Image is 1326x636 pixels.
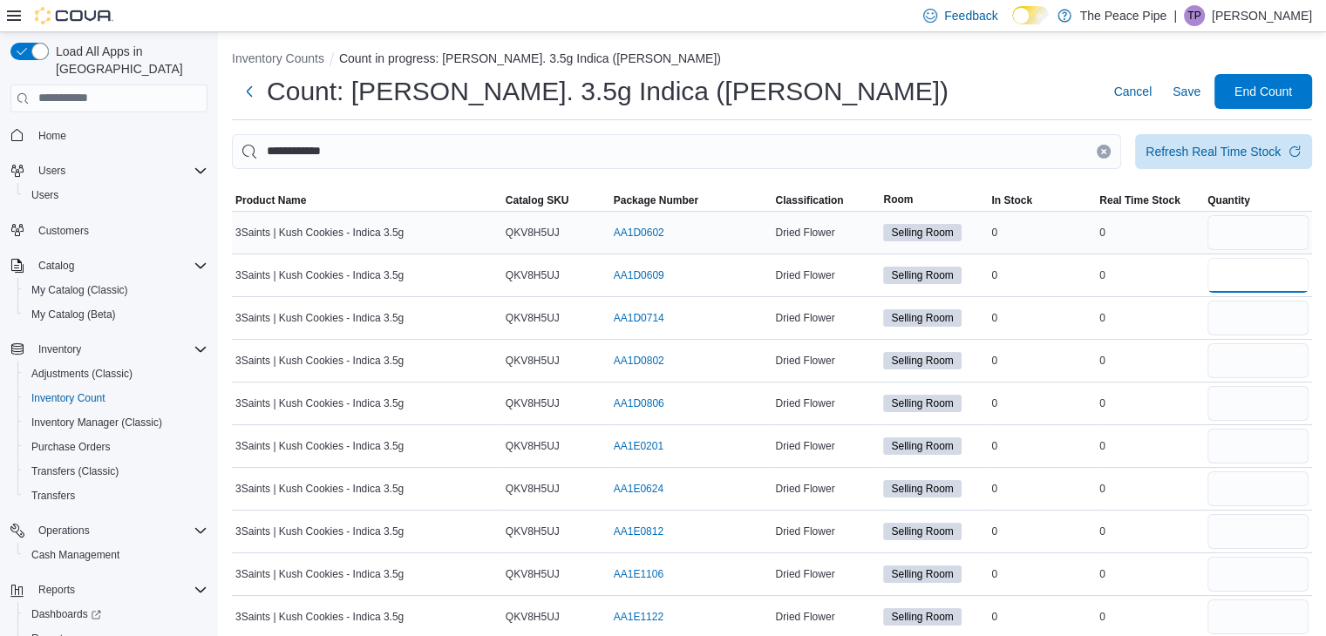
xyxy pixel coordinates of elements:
span: Adjustments (Classic) [24,363,207,384]
span: Selling Room [883,309,961,327]
span: Selling Room [883,267,961,284]
button: Save [1166,74,1207,109]
a: AA1D0806 [614,396,664,410]
button: Inventory Counts [232,51,324,65]
div: 0 [988,222,1096,243]
div: 0 [988,478,1096,499]
span: Catalog [38,259,74,273]
nav: An example of EuiBreadcrumbs [232,50,1312,71]
span: Inventory [31,339,207,360]
a: AA1E0812 [614,524,663,538]
span: Package Number [614,193,698,207]
a: AA1D0609 [614,268,664,282]
div: 0 [1096,393,1204,414]
span: QKV8H5UJ [506,311,560,325]
div: 0 [988,436,1096,457]
button: Operations [3,518,214,543]
button: Refresh Real Time Stock [1135,134,1312,169]
div: Taylor Peters [1184,5,1205,26]
span: Inventory Manager (Classic) [31,416,162,430]
button: Transfers (Classic) [17,459,214,484]
span: QKV8H5UJ [506,610,560,624]
button: End Count [1214,74,1312,109]
button: Next [232,74,267,109]
span: Inventory Count [31,391,105,405]
span: My Catalog (Classic) [31,283,128,297]
span: 3Saints | Kush Cookies - Indica 3.5g [235,439,404,453]
span: Save [1173,83,1200,100]
span: 3Saints | Kush Cookies - Indica 3.5g [235,226,404,240]
span: Load All Apps in [GEOGRAPHIC_DATA] [49,43,207,78]
span: Selling Room [883,608,961,626]
p: The Peace Pipe [1080,5,1167,26]
button: Cash Management [17,543,214,567]
span: QKV8H5UJ [506,354,560,368]
span: Dried Flower [775,268,834,282]
span: Home [38,129,66,143]
span: Selling Room [883,224,961,241]
button: Users [31,160,72,181]
span: QKV8H5UJ [506,396,560,410]
span: 3Saints | Kush Cookies - Indica 3.5g [235,268,404,282]
span: My Catalog (Beta) [24,304,207,325]
p: [PERSON_NAME] [1212,5,1312,26]
div: 0 [988,308,1096,328]
span: 3Saints | Kush Cookies - Indica 3.5g [235,396,404,410]
div: 0 [1096,308,1204,328]
span: Selling Room [891,396,953,411]
div: 0 [988,393,1096,414]
span: Dried Flower [775,311,834,325]
span: Product Name [235,193,306,207]
span: Home [31,125,207,146]
span: Dried Flower [775,354,834,368]
span: Cash Management [31,548,119,562]
span: QKV8H5UJ [506,482,560,496]
span: Reports [31,579,207,600]
div: Refresh Real Time Stock [1146,143,1281,160]
button: Catalog [31,255,81,276]
span: Dried Flower [775,226,834,240]
span: Selling Room [883,352,961,369]
span: Transfers [31,489,75,503]
button: Inventory Count [17,386,214,410]
a: Users [24,185,65,206]
span: Selling Room [891,566,953,582]
a: Transfers [24,485,82,506]
button: Reports [3,578,214,602]
button: Inventory [3,337,214,362]
span: Purchase Orders [24,436,207,457]
div: 0 [1096,222,1204,243]
div: 0 [988,606,1096,627]
span: My Catalog (Beta) [31,308,116,321]
span: Adjustments (Classic) [31,367,133,381]
a: Dashboards [17,602,214,626]
div: 0 [988,265,1096,286]
button: Package Number [610,190,772,211]
span: Cancel [1113,83,1152,100]
button: Real Time Stock [1096,190,1204,211]
a: AA1E1106 [614,567,663,581]
button: Quantity [1204,190,1312,211]
button: Adjustments (Classic) [17,362,214,386]
img: Cova [35,7,113,24]
span: Feedback [944,7,997,24]
span: Reports [38,583,75,597]
button: Inventory [31,339,88,360]
div: 0 [1096,350,1204,371]
span: Purchase Orders [31,440,111,454]
span: In Stock [991,193,1032,207]
span: Inventory [38,342,81,356]
button: Count in progress: [PERSON_NAME]. 3.5g Indica ([PERSON_NAME]) [339,51,721,65]
span: 3Saints | Kush Cookies - Indica 3.5g [235,567,404,581]
div: 0 [1096,265,1204,286]
h1: Count: [PERSON_NAME]. 3.5g Indica ([PERSON_NAME]) [267,74,949,109]
a: AA1E0624 [614,482,663,496]
span: Selling Room [891,225,953,240]
a: AA1D0714 [614,311,664,325]
a: Adjustments (Classic) [24,363,139,384]
a: AA1E0201 [614,439,663,453]
span: Dried Flower [775,396,834,410]
span: Selling Room [883,523,961,540]
span: Real Time Stock [1099,193,1180,207]
span: 3Saints | Kush Cookies - Indica 3.5g [235,610,404,624]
